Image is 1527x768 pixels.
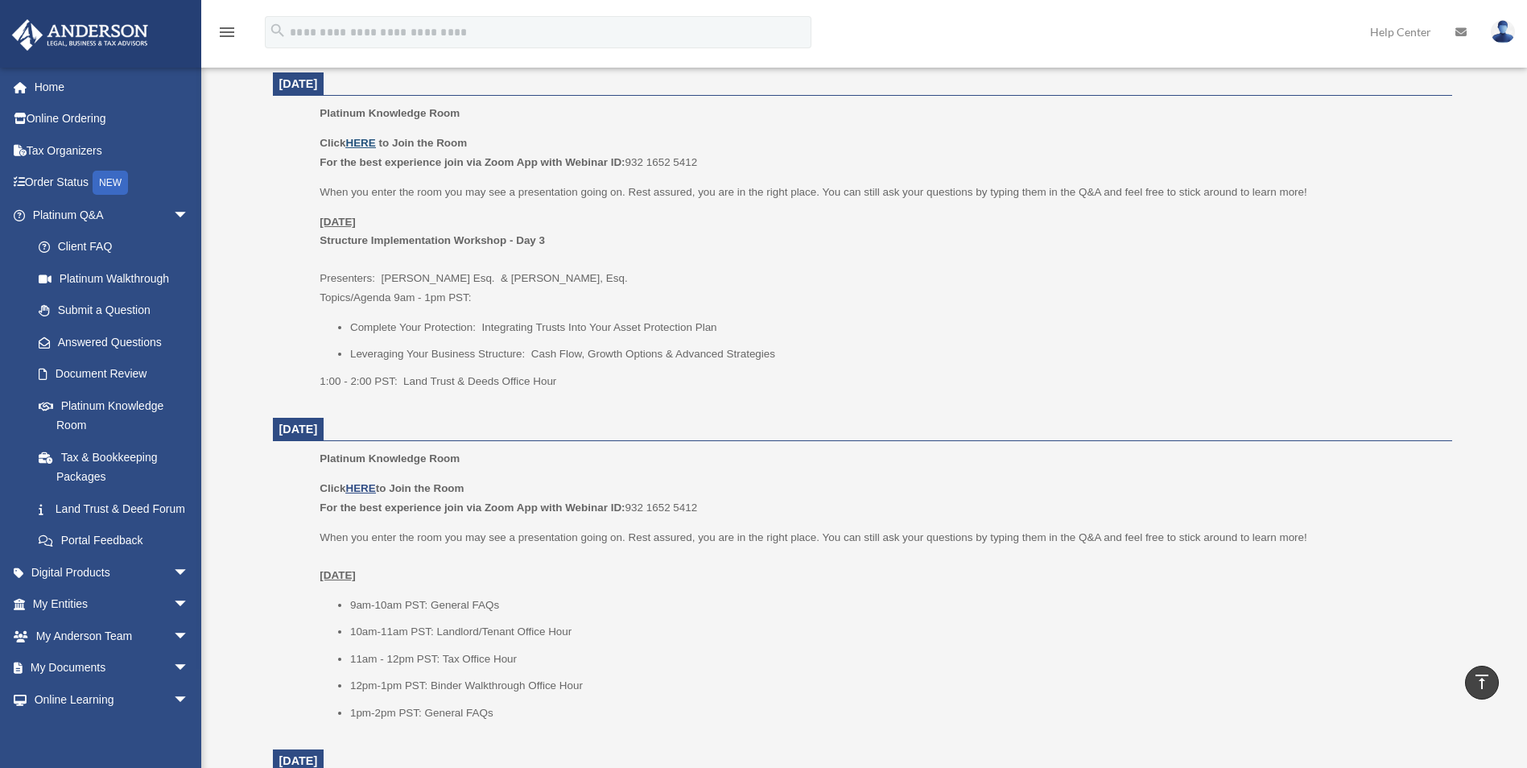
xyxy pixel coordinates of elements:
span: arrow_drop_down [173,652,205,685]
a: My Entitiesarrow_drop_down [11,588,213,621]
b: For the best experience join via Zoom App with Webinar ID: [320,156,625,168]
a: Online Learningarrow_drop_down [11,683,213,716]
a: menu [217,28,237,42]
a: My Anderson Teamarrow_drop_down [11,620,213,652]
a: Tax Organizers [11,134,213,167]
li: 1pm-2pm PST: General FAQs [350,704,1441,723]
span: [DATE] [279,77,318,90]
b: to Join the Room [379,137,468,149]
p: When you enter the room you may see a presentation going on. Rest assured, you are in the right p... [320,528,1440,585]
i: vertical_align_top [1472,672,1492,692]
a: Online Ordering [11,103,213,135]
a: Platinum Walkthrough [23,262,213,295]
img: Anderson Advisors Platinum Portal [7,19,153,51]
a: HERE [345,482,375,494]
a: Home [11,71,213,103]
p: When you enter the room you may see a presentation going on. Rest assured, you are in the right p... [320,183,1440,202]
span: arrow_drop_down [173,683,205,716]
span: Platinum Knowledge Room [320,107,460,119]
li: 12pm-1pm PST: Binder Walkthrough Office Hour [350,676,1441,696]
b: Structure Implementation Workshop - Day 3 [320,234,545,246]
a: Digital Productsarrow_drop_down [11,556,213,588]
li: Complete Your Protection: Integrating Trusts Into Your Asset Protection Plan [350,318,1441,337]
a: Platinum Knowledge Room [23,390,205,441]
a: Client FAQ [23,231,213,263]
a: My Documentsarrow_drop_down [11,652,213,684]
i: search [269,22,287,39]
i: menu [217,23,237,42]
a: Submit a Question [23,295,213,327]
li: Leveraging Your Business Structure: Cash Flow, Growth Options & Advanced Strategies [350,345,1441,364]
li: 9am-10am PST: General FAQs [350,596,1441,615]
span: arrow_drop_down [173,588,205,621]
span: [DATE] [279,754,318,767]
li: 11am - 12pm PST: Tax Office Hour [350,650,1441,669]
a: HERE [345,137,375,149]
p: 932 1652 5412 [320,134,1440,171]
a: Answered Questions [23,326,213,358]
span: Platinum Knowledge Room [320,452,460,465]
a: Document Review [23,358,213,390]
a: Portal Feedback [23,525,213,557]
a: Land Trust & Deed Forum [23,493,213,525]
span: arrow_drop_down [173,199,205,232]
img: User Pic [1491,20,1515,43]
b: Click [320,137,378,149]
u: [DATE] [320,569,356,581]
a: vertical_align_top [1465,666,1499,700]
a: Platinum Q&Aarrow_drop_down [11,199,213,231]
u: [DATE] [320,216,356,228]
p: Presenters: [PERSON_NAME] Esq. & [PERSON_NAME], Esq. Topics/Agenda 9am - 1pm PST: [320,213,1440,308]
span: [DATE] [279,423,318,436]
p: 1:00 - 2:00 PST: Land Trust & Deeds Office Hour [320,372,1440,391]
b: For the best experience join via Zoom App with Webinar ID: [320,502,625,514]
a: Tax & Bookkeeping Packages [23,441,213,493]
span: arrow_drop_down [173,556,205,589]
div: NEW [93,171,128,195]
a: Order StatusNEW [11,167,213,200]
li: 10am-11am PST: Landlord/Tenant Office Hour [350,622,1441,642]
span: arrow_drop_down [173,620,205,653]
p: 932 1652 5412 [320,479,1440,517]
b: Click to Join the Room [320,482,464,494]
